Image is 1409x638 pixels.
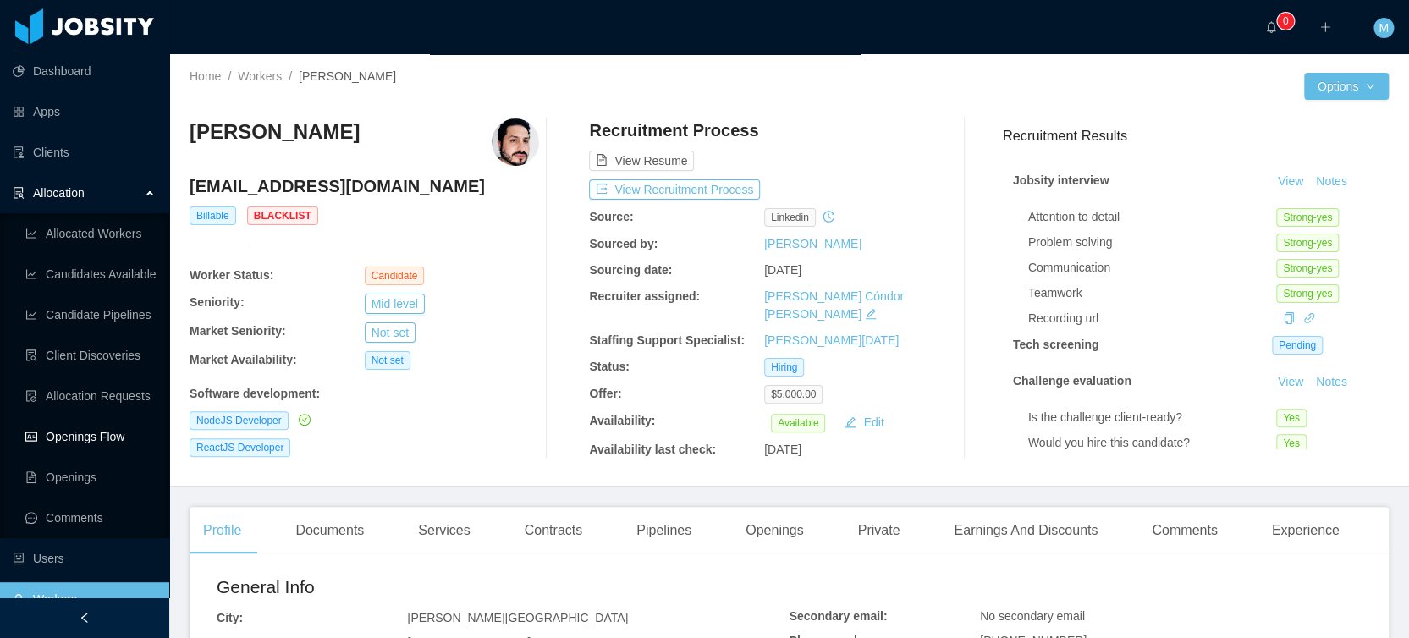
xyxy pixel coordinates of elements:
a: [PERSON_NAME] Cóndor [PERSON_NAME] [764,289,904,321]
span: No secondary email [980,609,1085,623]
b: Availability: [589,414,655,427]
b: Worker Status: [190,268,273,282]
b: Seniority: [190,295,245,309]
div: Private [845,507,914,554]
b: Software development : [190,387,320,400]
a: icon: file-searchClient Discoveries [25,338,156,372]
b: Market Seniority: [190,324,286,338]
span: NodeJS Developer [190,411,289,430]
button: Not set [365,322,416,343]
div: Would you hire this candidate? [1028,434,1276,452]
div: Communication [1028,259,1276,277]
div: Pipelines [623,507,705,554]
a: icon: idcardOpenings Flow [25,420,156,454]
span: Blacklist [247,206,318,225]
sup: 0 [1277,13,1294,30]
span: Allocation [33,186,85,200]
div: Documents [282,507,377,554]
h3: [PERSON_NAME] [190,118,360,146]
b: Market Availability: [190,353,297,366]
span: Billable [190,206,236,225]
b: Recruiter assigned: [589,289,700,303]
span: Yes [1276,409,1307,427]
div: Profile [190,507,255,554]
a: [PERSON_NAME] [764,237,861,250]
div: Is the challenge client-ready? [1028,409,1276,426]
div: Recording url [1028,310,1276,327]
div: Problem solving [1028,234,1276,251]
a: icon: robotUsers [13,542,156,575]
a: View [1272,174,1309,188]
h2: General Info [217,574,790,601]
div: Experience [1258,507,1353,554]
span: Pending [1272,336,1323,355]
strong: Tech screening [1013,338,1099,351]
a: icon: file-textOpenings [25,460,156,494]
span: linkedin [764,208,816,227]
a: icon: auditClients [13,135,156,169]
span: Yes [1276,434,1307,453]
a: icon: pie-chartDashboard [13,54,156,88]
a: Workers [238,69,282,83]
b: Source: [589,210,633,223]
a: View [1272,375,1309,388]
div: Services [405,507,483,554]
span: $5,000.00 [764,385,823,404]
h3: Recruitment Results [1003,125,1389,146]
i: icon: plus [1319,21,1331,33]
h4: [EMAIL_ADDRESS][DOMAIN_NAME] [190,174,539,198]
strong: Jobsity interview [1013,173,1109,187]
span: [DATE] [764,263,801,277]
b: City: [217,611,243,624]
b: Offer: [589,387,621,400]
a: icon: file-doneAllocation Requests [25,379,156,413]
span: [PERSON_NAME] [299,69,396,83]
a: [PERSON_NAME][DATE] [764,333,899,347]
i: icon: link [1303,312,1315,324]
a: icon: line-chartCandidates Available [25,257,156,291]
span: Strong-yes [1276,284,1339,303]
a: icon: link [1303,311,1315,325]
button: Optionsicon: down [1304,73,1389,100]
span: / [289,69,292,83]
i: icon: copy [1283,312,1295,324]
b: Secondary email: [790,609,888,623]
img: fc1dd5c5-a845-4c75-a891-946ba7c5f887_68b1e10bc18ea-400w.png [492,118,539,166]
a: icon: check-circle [295,413,311,426]
span: [DATE] [764,443,801,456]
b: Sourced by: [589,237,658,250]
span: Strong-yes [1276,259,1339,278]
a: icon: appstoreApps [13,95,156,129]
button: icon: exportView Recruitment Process [589,179,760,200]
button: icon: file-textView Resume [589,151,694,171]
a: icon: file-textView Resume [589,154,694,168]
a: icon: line-chartAllocated Workers [25,217,156,250]
i: icon: history [823,211,834,223]
span: Not set [365,351,410,370]
a: icon: messageComments [25,501,156,535]
div: Comments [1138,507,1230,554]
span: [PERSON_NAME][GEOGRAPHIC_DATA] [407,611,628,624]
span: Strong-yes [1276,234,1339,252]
a: Home [190,69,221,83]
span: Candidate [365,267,425,285]
b: Staffing Support Specialist: [589,333,745,347]
button: icon: editEdit [838,412,890,432]
b: Status: [589,360,629,373]
a: icon: line-chartCandidate Pipelines [25,298,156,332]
i: icon: edit [865,308,877,320]
button: Notes [1309,172,1354,192]
a: icon: exportView Recruitment Process [589,183,760,196]
button: Notes [1309,372,1354,393]
b: Sourcing date: [589,263,672,277]
a: icon: userWorkers [13,582,156,616]
div: Teamwork [1028,284,1276,302]
span: ReactJS Developer [190,438,290,457]
i: icon: bell [1265,21,1277,33]
div: Contracts [511,507,596,554]
span: M [1379,18,1389,38]
div: Openings [732,507,817,554]
b: Availability last check: [589,443,716,456]
button: Mid level [365,294,425,314]
i: icon: solution [13,187,25,199]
